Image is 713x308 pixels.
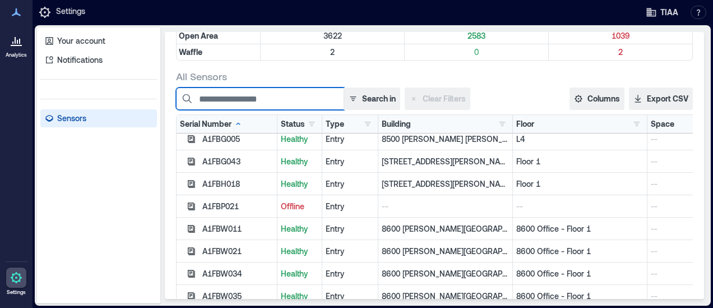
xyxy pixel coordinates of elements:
[551,30,690,42] p: 1039
[405,88,470,110] button: Clear Filters
[382,134,509,145] p: 8500 [PERSON_NAME] [PERSON_NAME] - CLT
[570,88,624,110] button: Columns
[326,178,374,190] div: Entry
[176,70,227,83] span: All Sensors
[202,268,274,279] div: A1FBW034
[344,88,400,110] button: Search in
[407,30,546,42] p: 2583
[516,134,643,145] p: L4
[202,134,274,145] div: A1FBG005
[56,6,85,19] p: Settings
[651,118,674,130] div: Space
[326,134,374,145] div: Entry
[405,28,549,44] div: Filter by Type: Open Area & Status: Healthy
[202,291,274,302] div: A1FBW035
[2,27,30,62] a: Analytics
[642,3,682,21] button: TIAA
[516,291,643,302] p: 8600 Office - Floor 1
[326,118,344,130] div: Type
[516,178,643,190] p: Floor 1
[629,88,693,110] button: Export CSV
[382,201,509,212] p: --
[281,118,305,130] div: Status
[177,28,261,44] div: Filter by Type: Open Area
[57,35,105,47] p: Your account
[7,289,26,296] p: Settings
[326,223,374,235] div: Entry
[326,291,374,302] div: Entry
[202,156,274,167] div: A1FBG043
[326,246,374,257] div: Entry
[281,291,318,302] p: Healthy
[40,109,157,127] a: Sensors
[281,223,318,235] p: Healthy
[660,7,678,18] span: TIAA
[516,201,643,212] p: --
[281,246,318,257] p: Healthy
[57,113,86,124] p: Sensors
[281,268,318,279] p: Healthy
[281,134,318,145] p: Healthy
[549,44,692,60] div: Filter by Type: Waffle & Status: Offline
[202,246,274,257] div: A1FBW021
[263,30,402,42] p: 3622
[382,156,509,167] p: [STREET_ADDRESS][PERSON_NAME][PERSON_NAME]
[202,178,274,190] div: A1FBH018
[516,246,643,257] p: 8600 Office - Floor 1
[202,201,274,212] div: A1FBP021
[516,268,643,279] p: 8600 Office - Floor 1
[177,44,261,60] div: Filter by Type: Waffle
[405,44,549,60] div: Filter by Type: Waffle & Status: Healthy (0 sensors)
[57,54,103,66] p: Notifications
[281,156,318,167] p: Healthy
[202,223,274,235] div: A1FBW011
[263,47,402,58] p: 2
[3,264,30,299] a: Settings
[40,51,157,69] a: Notifications
[516,118,534,130] div: Floor
[382,223,509,235] p: 8600 [PERSON_NAME][GEOGRAPHIC_DATA][PERSON_NAME] - CLT
[281,178,318,190] p: Healthy
[407,47,546,58] p: 0
[180,118,243,130] div: Serial Number
[326,156,374,167] div: Entry
[516,156,643,167] p: Floor 1
[382,178,509,190] p: [STREET_ADDRESS][PERSON_NAME][PERSON_NAME]
[549,28,692,44] div: Filter by Type: Open Area & Status: Offline
[382,246,509,257] p: 8600 [PERSON_NAME][GEOGRAPHIC_DATA][PERSON_NAME] - CLT
[551,47,690,58] p: 2
[326,268,374,279] div: Entry
[516,223,643,235] p: 8600 Office - Floor 1
[382,268,509,279] p: 8600 [PERSON_NAME][GEOGRAPHIC_DATA][PERSON_NAME] - CLT
[382,118,411,130] div: Building
[281,201,318,212] p: Offline
[40,32,157,50] a: Your account
[6,52,27,58] p: Analytics
[326,201,374,212] div: Entry
[382,291,509,302] p: 8600 [PERSON_NAME][GEOGRAPHIC_DATA][PERSON_NAME] - CLT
